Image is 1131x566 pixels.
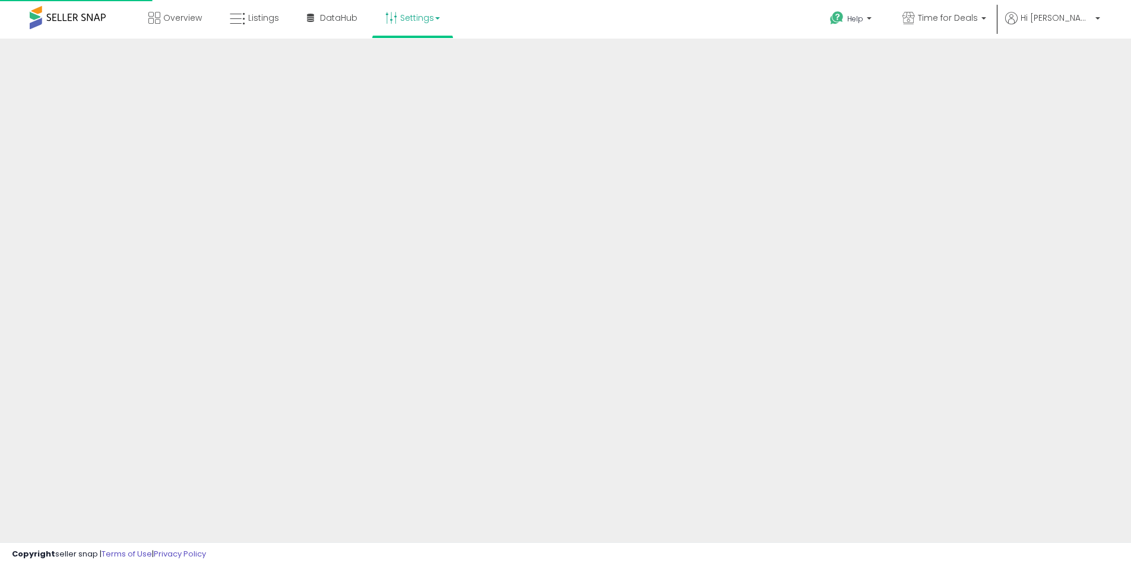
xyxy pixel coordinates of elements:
div: seller snap | | [12,549,206,560]
a: Terms of Use [102,548,152,559]
span: Listings [248,12,279,24]
span: Help [847,14,863,24]
a: Hi [PERSON_NAME] [1005,12,1100,39]
span: Hi [PERSON_NAME] [1021,12,1092,24]
strong: Copyright [12,548,55,559]
span: DataHub [320,12,357,24]
i: Get Help [829,11,844,26]
span: Time for Deals [918,12,978,24]
a: Help [820,2,883,39]
a: Privacy Policy [154,548,206,559]
span: Overview [163,12,202,24]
